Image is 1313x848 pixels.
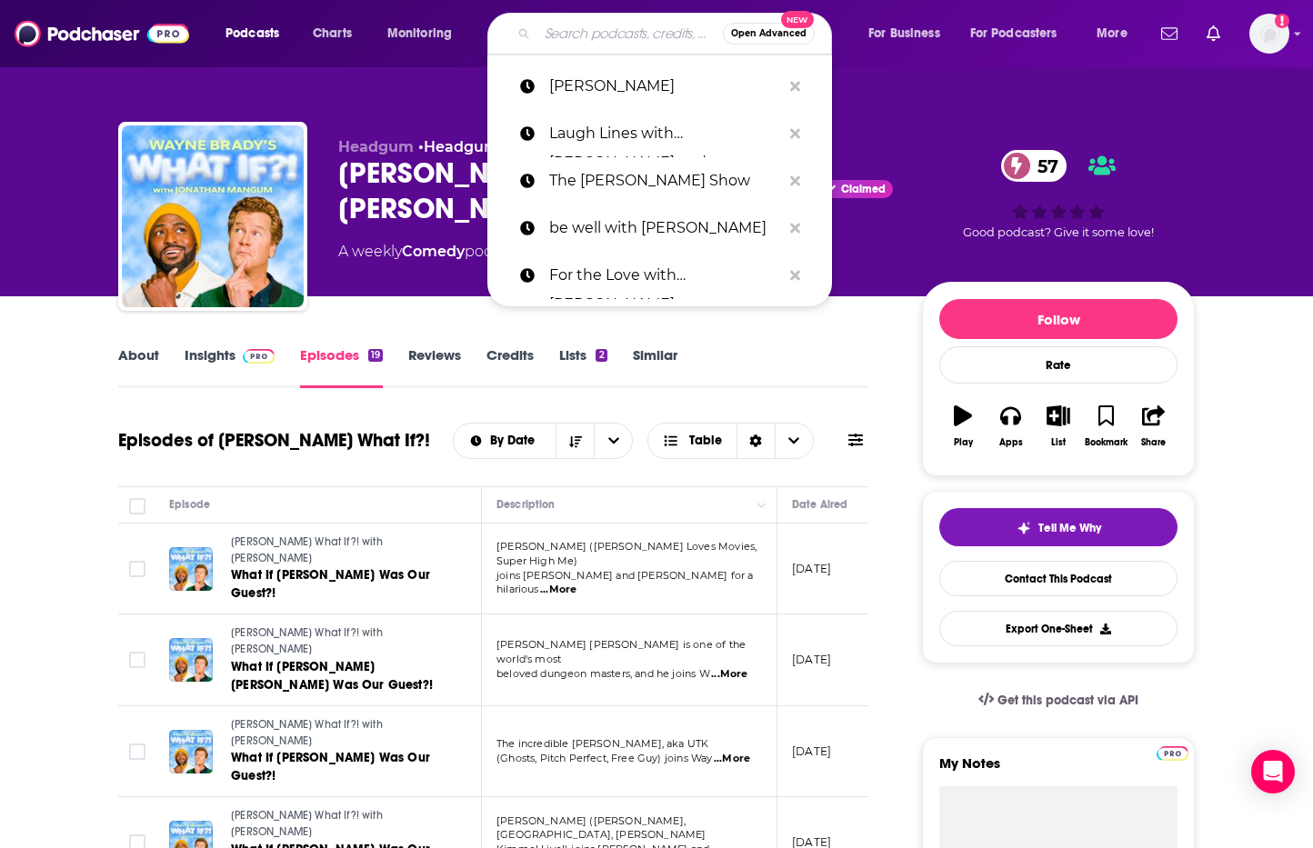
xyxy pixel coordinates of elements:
[1035,394,1082,459] button: List
[496,638,746,665] span: [PERSON_NAME] [PERSON_NAME] is one of the world's most
[231,659,433,693] span: What If [PERSON_NAME] [PERSON_NAME] Was Our Guest?!
[751,494,773,516] button: Column Actions
[1001,150,1067,182] a: 57
[1038,521,1101,535] span: Tell Me Why
[231,534,449,566] a: [PERSON_NAME] What If?! with [PERSON_NAME]
[939,299,1178,339] button: Follow
[122,125,304,307] img: Wayne Brady's What If?! with Jonathan Mangum
[1097,21,1128,46] span: More
[453,423,634,459] h2: Choose List sort
[231,750,430,783] span: What If [PERSON_NAME] Was Our Guest?!
[1249,14,1289,54] span: Logged in as sarahhallprinc
[486,346,534,388] a: Credits
[939,561,1178,596] a: Contact This Podcast
[231,625,449,657] a: [PERSON_NAME] What If?! with [PERSON_NAME]
[496,569,753,596] span: joins [PERSON_NAME] and [PERSON_NAME] for a hilarious
[169,494,210,515] div: Episode
[231,717,449,749] a: [PERSON_NAME] What If?! with [PERSON_NAME]
[559,346,606,388] a: Lists2
[737,424,775,458] div: Sort Direction
[1249,14,1289,54] img: User Profile
[313,21,352,46] span: Charts
[129,652,145,668] span: Toggle select row
[549,205,781,252] p: be well with kelly
[424,138,499,155] a: Headgum
[689,434,722,447] span: Table
[231,808,449,840] a: [PERSON_NAME] What If?! with [PERSON_NAME]
[954,437,973,448] div: Play
[594,424,632,458] button: open menu
[375,19,476,48] button: open menu
[633,346,677,388] a: Similar
[958,19,1084,48] button: open menu
[868,21,940,46] span: For Business
[939,346,1178,384] div: Rate
[540,583,576,597] span: ...More
[1084,19,1150,48] button: open menu
[939,394,987,459] button: Play
[549,110,781,157] p: Laugh Lines with Kim and Penn Holderness
[1275,14,1289,28] svg: Add a profile image
[15,16,189,51] img: Podchaser - Follow, Share and Rate Podcasts
[118,346,159,388] a: About
[418,138,499,155] span: •
[1251,750,1295,793] div: Open Intercom Messenger
[987,394,1034,459] button: Apps
[714,752,750,766] span: ...More
[490,434,541,447] span: By Date
[963,225,1154,239] span: Good podcast? Give it some love!
[487,157,832,205] a: The [PERSON_NAME] Show
[231,567,430,601] span: What If [PERSON_NAME] Was Our Guest?!
[185,346,275,388] a: InsightsPodchaser Pro
[1051,437,1066,448] div: List
[213,19,303,48] button: open menu
[243,349,275,364] img: Podchaser Pro
[496,540,757,567] span: [PERSON_NAME] ([PERSON_NAME] Loves Movies, Super High Me)
[1157,746,1188,761] img: Podchaser Pro
[496,667,710,680] span: beloved dungeon masters, and he joins W
[301,19,363,48] a: Charts
[781,11,814,28] span: New
[487,205,832,252] a: be well with [PERSON_NAME]
[549,252,781,299] p: For the Love with Jen Hatmaker
[487,110,832,157] a: Laugh Lines with [PERSON_NAME] and [PERSON_NAME]
[368,349,383,362] div: 19
[792,494,847,515] div: Date Aired
[505,13,849,55] div: Search podcasts, credits, & more...
[338,241,523,263] div: A weekly podcast
[549,63,781,110] p: wayne brady
[1019,150,1067,182] span: 57
[970,21,1057,46] span: For Podcasters
[226,21,279,46] span: Podcasts
[964,678,1153,723] a: Get this podcast via API
[118,429,430,452] h1: Episodes of [PERSON_NAME] What If?!
[922,138,1195,251] div: 57Good podcast? Give it some love!
[856,19,963,48] button: open menu
[939,611,1178,646] button: Export One-Sheet
[999,437,1023,448] div: Apps
[487,252,832,299] a: For the Love with [PERSON_NAME]
[129,561,145,577] span: Toggle select row
[723,23,815,45] button: Open AdvancedNew
[408,346,461,388] a: Reviews
[496,814,706,842] span: [PERSON_NAME] ([PERSON_NAME], [GEOGRAPHIC_DATA], [PERSON_NAME]
[231,626,383,655] span: [PERSON_NAME] What If?! with [PERSON_NAME]
[402,243,465,260] a: Comedy
[487,63,832,110] a: [PERSON_NAME]
[1249,14,1289,54] button: Show profile menu
[939,508,1178,546] button: tell me why sparkleTell Me Why
[231,809,383,838] span: [PERSON_NAME] What If?! with [PERSON_NAME]
[231,749,449,785] a: What If [PERSON_NAME] Was Our Guest?!
[1085,437,1128,448] div: Bookmark
[841,185,886,194] span: Claimed
[1157,743,1188,761] a: Pro website
[496,494,555,515] div: Description
[792,561,831,576] p: [DATE]
[231,566,449,603] a: What If [PERSON_NAME] Was Our Guest?!
[647,423,814,459] h2: Choose View
[731,29,807,38] span: Open Advanced
[997,693,1138,708] span: Get this podcast via API
[549,157,781,205] p: The Jamie Kern Lima Show
[1017,521,1031,535] img: tell me why sparkle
